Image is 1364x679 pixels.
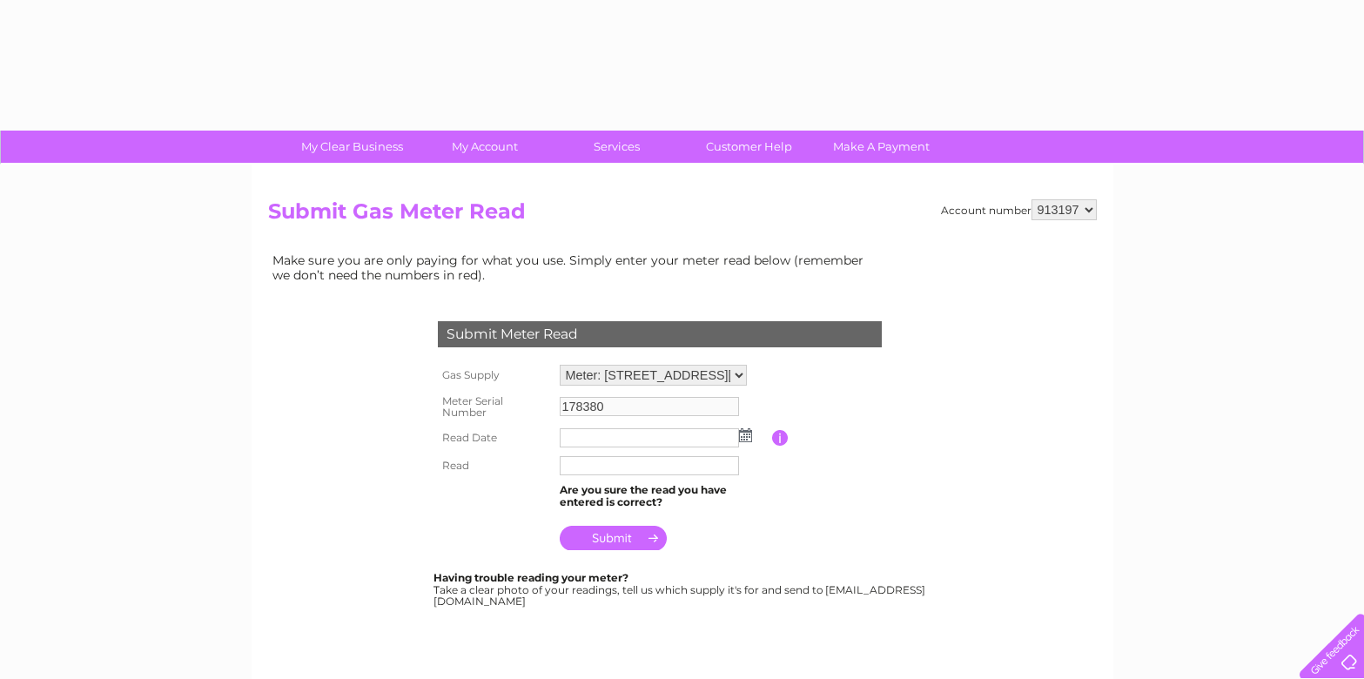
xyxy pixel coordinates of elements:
th: Read Date [433,424,555,452]
a: My Clear Business [280,131,424,163]
a: My Account [413,131,556,163]
b: Having trouble reading your meter? [433,571,628,584]
th: Meter Serial Number [433,390,555,425]
td: Are you sure the read you have entered is correct? [555,480,772,513]
div: Submit Meter Read [438,321,882,347]
div: Take a clear photo of your readings, tell us which supply it's for and send to [EMAIL_ADDRESS][DO... [433,572,928,608]
a: Services [545,131,689,163]
div: Account number [941,199,1097,220]
h2: Submit Gas Meter Read [268,199,1097,232]
input: Information [772,430,789,446]
td: Make sure you are only paying for what you use. Simply enter your meter read below (remember we d... [268,249,877,286]
a: Customer Help [677,131,821,163]
th: Gas Supply [433,360,555,390]
th: Read [433,452,555,480]
a: Make A Payment [810,131,953,163]
img: ... [739,428,752,442]
input: Submit [560,526,667,550]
